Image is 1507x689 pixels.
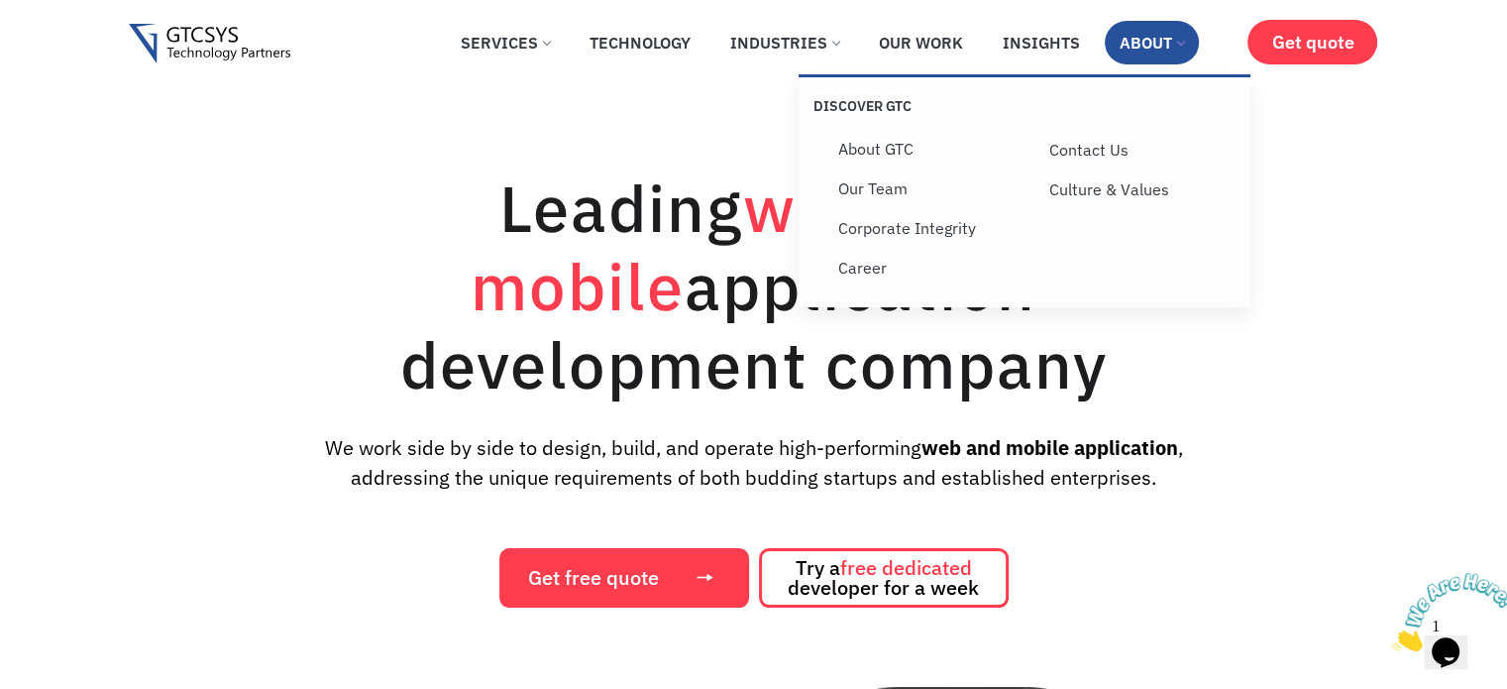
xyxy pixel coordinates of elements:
a: Technology [575,21,705,64]
strong: web and mobile application [921,434,1178,461]
a: Culture & Values [1034,170,1245,209]
p: We work side by side to design, build, and operate high-performing , addressing the unique requir... [291,433,1215,493]
a: Services [446,21,565,64]
span: Get free quote [528,568,659,588]
a: Our Team [823,169,1034,208]
span: Get quote [1271,32,1353,53]
a: Insights [988,21,1095,64]
img: Gtcsys logo [129,24,290,64]
a: Try afree dedicated developer for a week [759,548,1009,608]
span: web and mobile [471,166,1008,328]
a: Contact Us [1034,130,1245,170]
a: About GTC [823,129,1034,169]
a: Our Work [864,21,978,64]
a: About [1105,21,1199,64]
span: 1 [8,8,16,25]
h1: Leading application development company [308,169,1200,403]
a: Get quote [1247,20,1377,64]
a: Get free quote [499,548,749,608]
img: Chat attention grabber [8,8,131,86]
p: Discover GTC [813,97,1024,115]
a: Career [823,248,1034,287]
span: Try a developer for a week [788,558,979,598]
iframe: chat widget [1384,565,1507,659]
span: free dedicated [840,554,972,581]
a: Corporate Integrity [823,208,1034,248]
a: Industries [715,21,854,64]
